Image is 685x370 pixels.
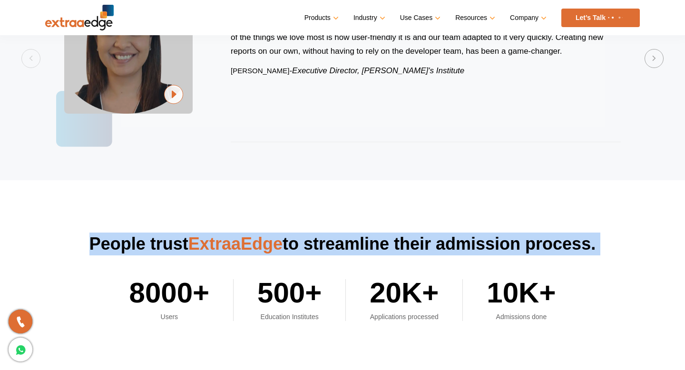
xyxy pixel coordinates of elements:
h4: Admissions done [487,312,556,321]
a: Let’s Talk [561,9,640,27]
h4: Applications processed [370,312,439,321]
a: Industry [353,11,383,25]
h4: Education Institutes [257,312,322,321]
p: - [231,64,621,78]
a: Use Cases [400,11,439,25]
h4: Users [129,312,210,321]
a: ExtraaEdge [188,234,283,253]
h2: People trust to streamline their admission process. [45,233,640,255]
a: Resources [455,11,493,25]
a: Company [510,11,545,25]
a: Products [304,11,337,25]
h2: 500+ [257,279,322,312]
strong: [PERSON_NAME] [231,67,289,75]
i: Executive Director, [PERSON_NAME]'s Institute [292,66,464,75]
h2: 10K+ [487,279,556,312]
h2: 8000+ [129,279,210,312]
button: Next [645,49,664,68]
h2: 20K+ [370,279,439,312]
